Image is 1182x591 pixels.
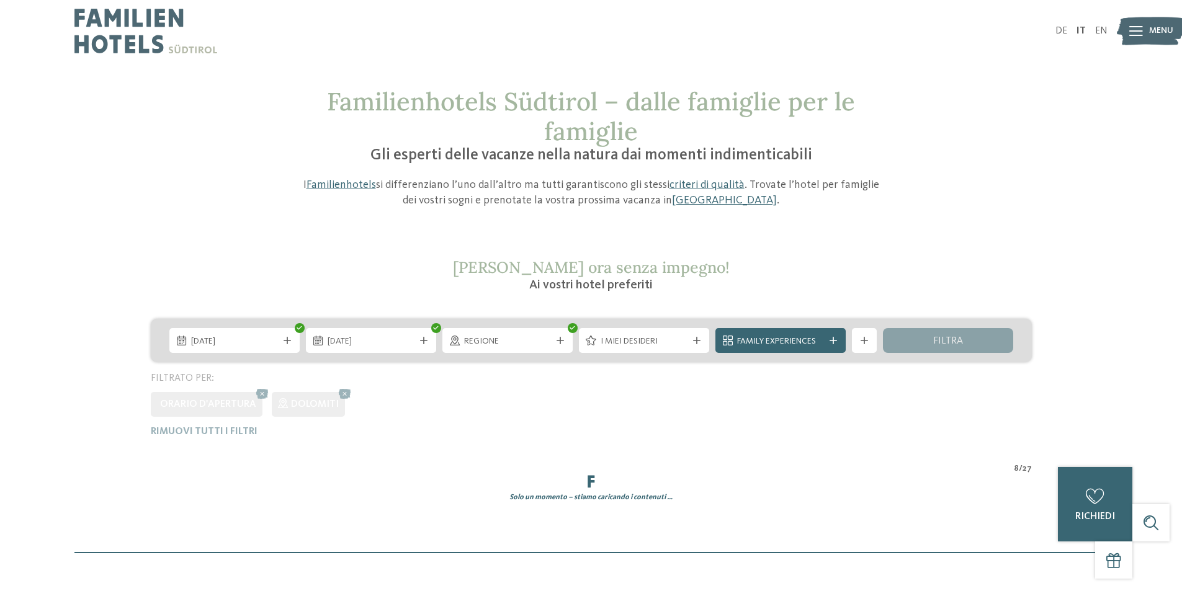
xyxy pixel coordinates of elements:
[1077,26,1086,36] a: IT
[327,86,855,147] span: Familienhotels Südtirol – dalle famiglie per le famiglie
[1023,463,1032,475] span: 27
[1055,26,1067,36] a: DE
[672,195,777,206] a: [GEOGRAPHIC_DATA]
[1058,467,1132,541] a: richiedi
[529,279,653,291] span: Ai vostri hotel preferiti
[191,335,278,348] span: [DATE]
[1019,463,1023,475] span: /
[1149,25,1173,37] span: Menu
[464,335,551,348] span: Regione
[669,179,745,190] a: criteri di qualità
[307,179,376,190] a: Familienhotels
[141,492,1041,503] div: Solo un momento – stiamo caricando i contenuti …
[328,335,414,348] span: [DATE]
[737,335,824,348] span: Family Experiences
[1075,512,1115,522] span: richiedi
[453,257,730,277] span: [PERSON_NAME] ora senza impegno!
[601,335,687,348] span: I miei desideri
[370,148,812,163] span: Gli esperti delle vacanze nella natura dai momenti indimenticabili
[1014,463,1019,475] span: 8
[1095,26,1108,36] a: EN
[297,177,886,208] p: I si differenziano l’uno dall’altro ma tutti garantiscono gli stessi . Trovate l’hotel per famigl...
